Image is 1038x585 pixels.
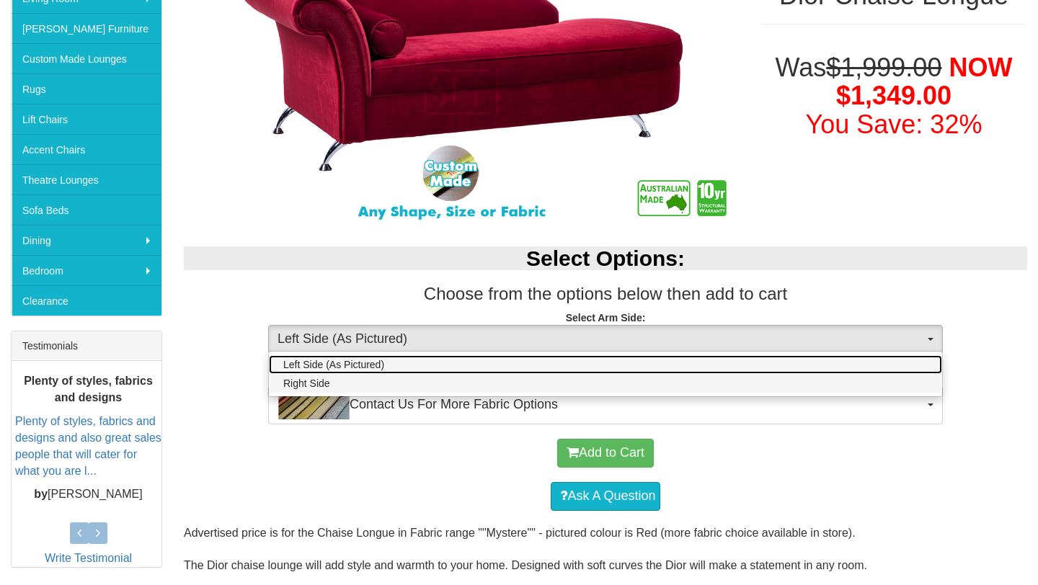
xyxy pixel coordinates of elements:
a: [PERSON_NAME] Furniture [12,13,161,43]
b: Select Options: [526,246,685,270]
a: Dining [12,225,161,255]
font: You Save: 32% [806,110,982,139]
a: Custom Made Lounges [12,43,161,73]
a: Write Testimonial [45,552,132,564]
a: Accent Chairs [12,134,161,164]
span: Contact Us For More Fabric Options [278,390,924,419]
a: Plenty of styles, fabrics and designs and also great sales people that will cater for what you ar... [15,415,161,477]
a: Clearance [12,285,161,316]
div: Testimonials [12,331,161,361]
a: Bedroom [12,255,161,285]
button: Add to Cart [557,439,654,468]
span: Right Side [283,376,330,390]
h3: Choose from the options below then add to cart [184,285,1027,303]
button: Left Side (As Pictured) [268,325,943,354]
a: Sofa Beds [12,195,161,225]
a: Lift Chairs [12,104,161,134]
a: Rugs [12,73,161,104]
span: NOW $1,349.00 [836,53,1012,111]
strong: Select Arm Side: [566,312,646,323]
b: Plenty of styles, fabrics and designs [24,375,153,403]
p: [PERSON_NAME] [15,486,161,503]
a: Ask A Question [551,482,660,511]
b: by [34,488,48,500]
del: $1,999.00 [826,53,941,82]
img: Contact Us For More Fabric Options [278,390,350,419]
span: Left Side (As Pictured) [283,357,384,372]
a: Theatre Lounges [12,164,161,195]
h1: Was [760,53,1027,139]
span: Left Side (As Pictured) [278,330,924,349]
button: Contact Us For More Fabric OptionsContact Us For More Fabric Options [268,385,943,424]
